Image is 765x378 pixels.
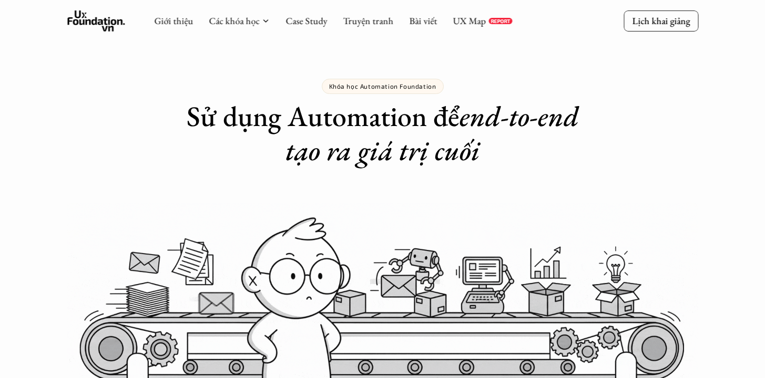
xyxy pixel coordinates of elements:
p: Lịch khai giảng [632,15,690,27]
a: REPORT [488,18,512,24]
a: Bài viết [409,15,437,27]
a: UX Map [453,15,486,27]
em: end-to-end tạo ra giá trị cuối [285,98,585,169]
a: Các khóa học [209,15,259,27]
a: Case Study [285,15,327,27]
p: Khóa học Automation Foundation [329,82,436,90]
a: Giới thiệu [154,15,193,27]
a: Truyện tranh [343,15,393,27]
p: REPORT [491,18,510,24]
a: Lịch khai giảng [624,10,698,31]
h1: Sử dụng Automation để [183,99,582,167]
